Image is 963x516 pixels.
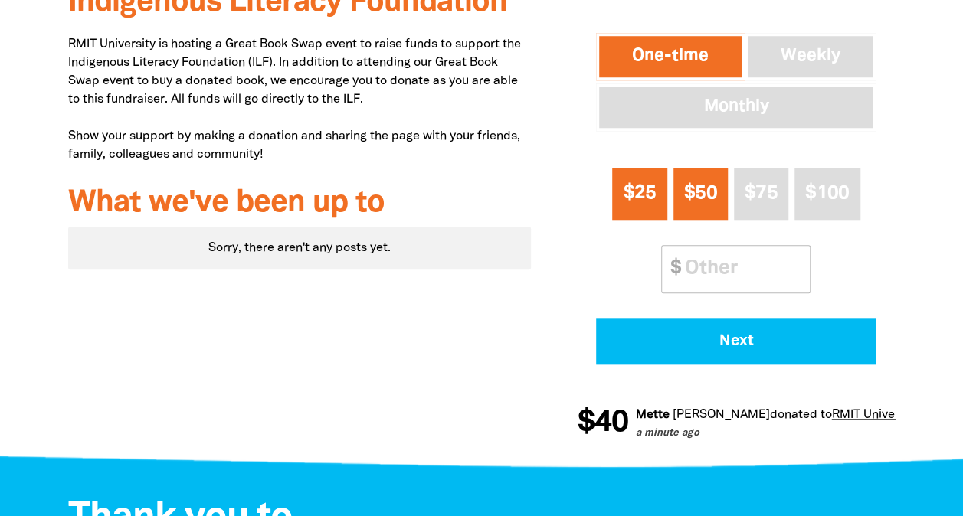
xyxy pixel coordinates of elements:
button: One-time [596,33,745,80]
div: Donation stream [577,399,895,448]
button: $50 [673,168,728,220]
span: $40 [575,408,625,439]
span: $50 [684,185,717,202]
div: Sorry, there aren't any posts yet. [68,227,532,269]
span: $ [662,246,680,292]
div: Paginated content [68,227,532,269]
em: [PERSON_NAME] [670,410,767,420]
button: Monthly [596,83,876,131]
span: $100 [805,185,849,202]
h3: What we've been up to [68,187,532,220]
span: Next [617,334,855,349]
span: $75 [745,185,778,202]
button: $100 [794,168,860,220]
button: Weekly [745,33,876,80]
span: donated to [767,410,829,420]
em: Mette [633,410,667,420]
input: Other [674,246,810,292]
button: $75 [734,168,788,220]
button: $25 [612,168,667,220]
button: Pay with Credit Card [596,318,876,364]
p: RMIT University is hosting a Great Book Swap event to raise funds to support the Indigenous Liter... [68,35,532,164]
span: $25 [623,185,656,202]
